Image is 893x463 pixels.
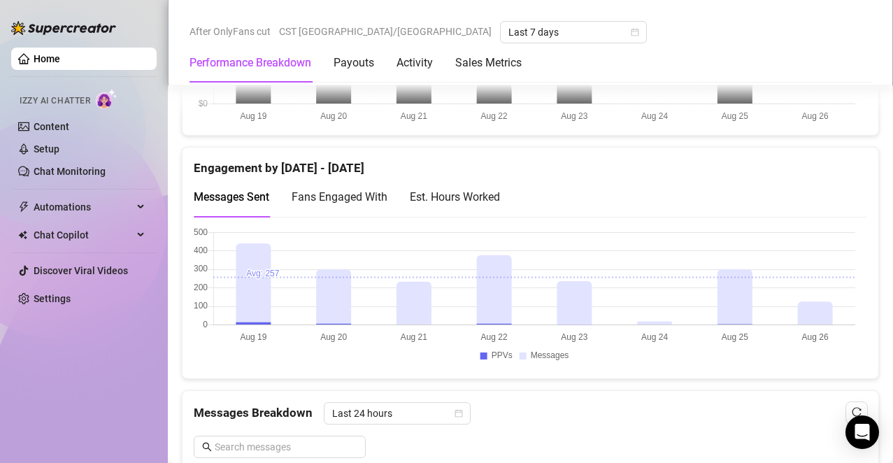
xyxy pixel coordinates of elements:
[34,265,128,276] a: Discover Viral Videos
[20,94,90,108] span: Izzy AI Chatter
[34,224,133,246] span: Chat Copilot
[631,28,639,36] span: calendar
[455,409,463,418] span: calendar
[34,293,71,304] a: Settings
[34,166,106,177] a: Chat Monitoring
[194,190,269,204] span: Messages Sent
[279,21,492,42] span: CST [GEOGRAPHIC_DATA]/[GEOGRAPHIC_DATA]
[34,53,60,64] a: Home
[194,148,867,178] div: Engagement by [DATE] - [DATE]
[397,55,433,71] div: Activity
[332,403,462,424] span: Last 24 hours
[18,230,27,240] img: Chat Copilot
[852,407,862,417] span: reload
[215,439,357,455] input: Search messages
[190,21,271,42] span: After OnlyFans cut
[292,190,387,204] span: Fans Engaged With
[410,188,500,206] div: Est. Hours Worked
[34,121,69,132] a: Content
[194,402,867,425] div: Messages Breakdown
[190,55,311,71] div: Performance Breakdown
[96,89,117,109] img: AI Chatter
[334,55,374,71] div: Payouts
[34,196,133,218] span: Automations
[18,201,29,213] span: thunderbolt
[202,442,212,452] span: search
[11,21,116,35] img: logo-BBDzfeDw.svg
[845,415,879,449] div: Open Intercom Messenger
[34,143,59,155] a: Setup
[455,55,522,71] div: Sales Metrics
[508,22,638,43] span: Last 7 days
